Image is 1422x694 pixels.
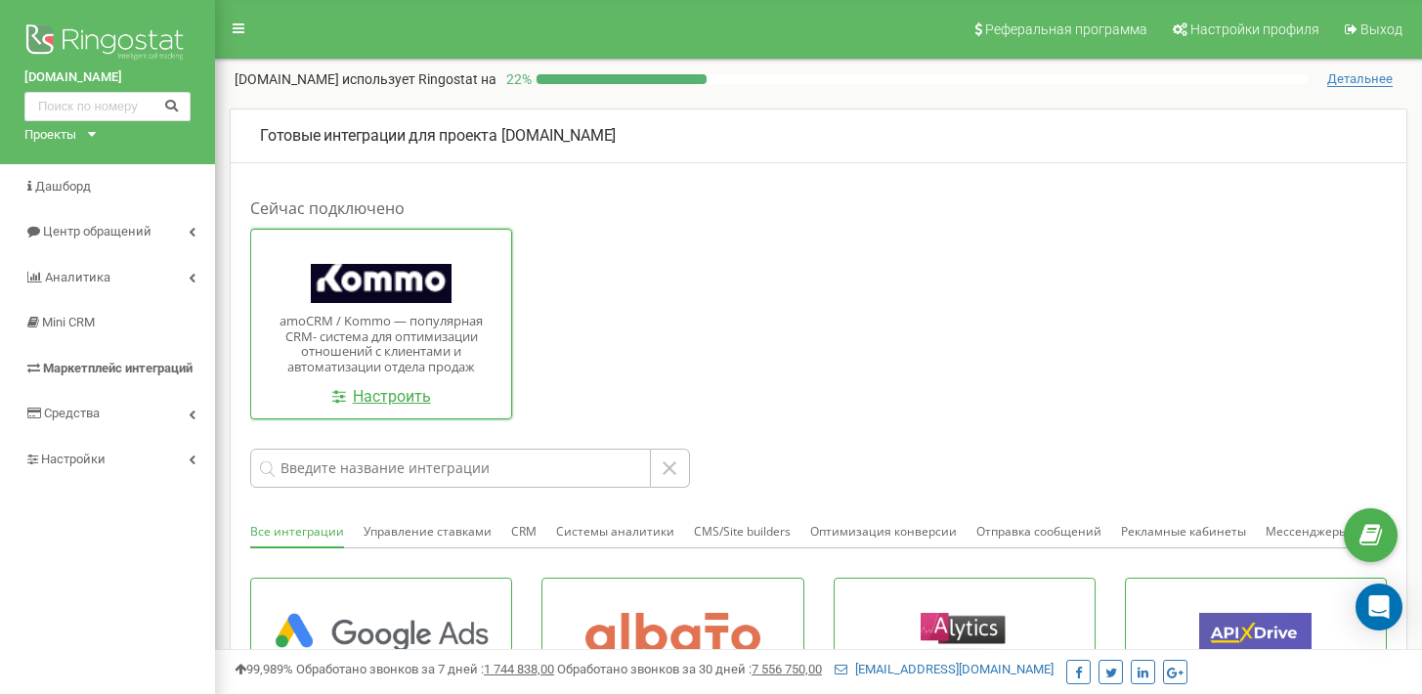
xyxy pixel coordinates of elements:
span: Средства [44,406,100,420]
u: 7 556 750,00 [752,662,822,676]
button: Все интеграции [250,517,344,548]
span: использует Ringostat на [342,71,496,87]
p: [DOMAIN_NAME] [260,125,1377,148]
span: Обработано звонков за 7 дней : [296,662,554,676]
span: 99,989% [235,662,293,676]
button: Управление ставками [364,517,492,546]
span: Маркетплейс интеграций [43,361,193,375]
button: CMS/Site builders [694,517,791,546]
p: 22 % [496,69,537,89]
span: Mini CRM [42,315,95,329]
h1: Сейчас подключено [250,197,1387,219]
input: Поиск по номеру [24,92,191,121]
button: Системы аналитики [556,517,674,546]
a: Настроить [332,386,431,409]
span: Настройки [41,452,106,466]
span: Центр обращений [43,224,151,239]
button: Отправка сообщений [976,517,1101,546]
p: [DOMAIN_NAME] [235,69,496,89]
button: Оптимизация конверсии [810,517,957,546]
div: Open Intercom Messenger [1356,584,1402,630]
input: Введите название интеграции [250,449,651,488]
span: Детальнее [1327,71,1393,87]
span: Настройки профиля [1190,22,1319,37]
a: [EMAIL_ADDRESS][DOMAIN_NAME] [835,662,1054,676]
img: Ringostat logo [24,20,191,68]
u: 1 744 838,00 [484,662,554,676]
span: Реферальная программа [985,22,1147,37]
span: Дашборд [35,179,91,194]
span: Обработано звонков за 30 дней : [557,662,822,676]
span: Аналитика [45,270,110,284]
div: Проекты [24,126,76,145]
button: CRM [511,517,537,546]
span: Выход [1360,22,1402,37]
span: Готовые интеграции для проекта [260,126,497,145]
button: Мессенджеры [1266,517,1348,546]
button: Рекламные кабинеты [1121,517,1246,546]
p: amoCRM / Kommo — популярная CRM- система для оптимизации отношений с клиентами и автоматизации от... [266,314,496,374]
a: [DOMAIN_NAME] [24,68,191,87]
